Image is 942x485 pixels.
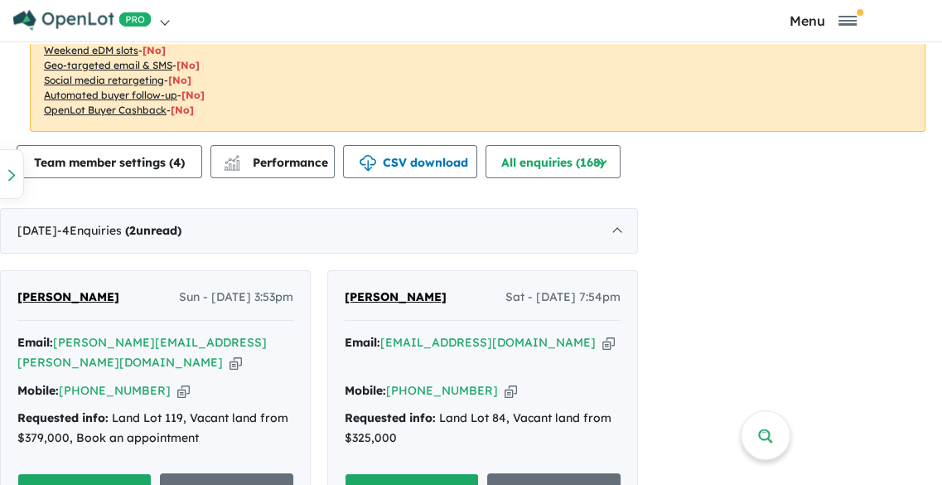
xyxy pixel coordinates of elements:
strong: Mobile: [345,383,386,398]
u: Weekend eDM slots [44,44,138,56]
span: [No] [168,74,191,86]
u: Automated buyer follow-up [44,89,177,101]
span: Sun - [DATE] 3:53pm [179,288,293,308]
span: [PERSON_NAME] [17,289,119,304]
button: All enquiries (168) [485,145,621,178]
span: - 4 Enquir ies [57,223,181,238]
button: Copy [177,382,190,400]
span: [No] [171,104,194,116]
button: Copy [602,334,615,352]
span: Sat - [DATE] 7:54pm [505,288,621,308]
button: Copy [229,354,242,371]
a: [PHONE_NUMBER] [386,383,498,398]
span: 4 [173,155,181,170]
button: Performance [210,145,335,178]
button: Toggle navigation [708,12,938,28]
strong: Email: [17,335,53,350]
a: [PERSON_NAME] [345,288,447,308]
img: line-chart.svg [225,155,239,164]
span: [PERSON_NAME] [345,289,447,304]
strong: ( unread) [125,223,181,238]
img: bar-chart.svg [224,160,240,171]
span: 2 [129,223,136,238]
a: [PERSON_NAME] [17,288,119,308]
div: Land Lot 119, Vacant land from $379,000, Book an appointment [17,409,293,449]
span: [No] [176,59,200,71]
a: [EMAIL_ADDRESS][DOMAIN_NAME] [380,335,596,350]
strong: Email: [345,335,380,350]
strong: Requested info: [17,410,109,425]
button: CSV download [343,145,477,178]
a: [PERSON_NAME][EMAIL_ADDRESS][PERSON_NAME][DOMAIN_NAME] [17,335,267,370]
div: Land Lot 84, Vacant land from $325,000 [345,409,621,449]
span: [No] [143,44,166,56]
button: Copy [505,382,517,400]
strong: Mobile: [17,383,59,398]
u: OpenLot Buyer Cashback [44,104,167,116]
u: Geo-targeted email & SMS [44,59,172,71]
strong: Requested info: [345,410,436,425]
img: download icon [360,155,376,172]
span: [No] [181,89,205,101]
a: [PHONE_NUMBER] [59,383,171,398]
img: Openlot PRO Logo White [13,10,152,31]
u: Social media retargeting [44,74,164,86]
button: Team member settings (4) [17,145,202,178]
span: Performance [226,155,328,170]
